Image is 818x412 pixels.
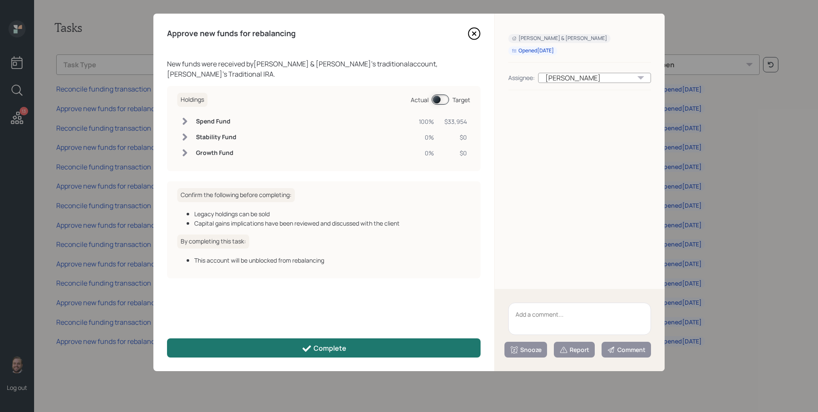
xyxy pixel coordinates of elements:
button: Complete [167,338,481,358]
div: Snooze [510,346,541,354]
div: Comment [607,346,645,354]
div: Assignee: [508,73,535,82]
div: Opened [DATE] [512,47,554,54]
h6: Stability Fund [196,134,236,141]
div: [PERSON_NAME] [538,73,651,83]
div: Target [452,95,470,104]
div: New funds were received by [PERSON_NAME] & [PERSON_NAME] 's traditional account, [PERSON_NAME]'s ... [167,59,481,79]
div: Legacy holdings can be sold [194,209,470,218]
h6: Holdings [177,93,207,107]
div: $0 [444,133,467,142]
div: This account will be unblocked from rebalancing [194,256,470,265]
h6: Growth Fund [196,149,236,157]
div: 0% [419,133,434,142]
div: 100% [419,117,434,126]
button: Snooze [504,342,547,358]
div: Complete [302,343,346,354]
button: Comment [602,342,651,358]
h6: Spend Fund [196,118,236,125]
div: Report [559,346,589,354]
button: Report [554,342,595,358]
div: $0 [444,149,467,157]
h4: Approve new funds for rebalancing [167,29,296,38]
div: Actual [411,95,429,104]
div: Capital gains implications have been reviewed and discussed with the client [194,219,470,228]
h6: By completing this task: [177,235,249,249]
h6: Confirm the following before completing: [177,188,295,202]
div: 0% [419,149,434,157]
div: $33,954 [444,117,467,126]
div: [PERSON_NAME] & [PERSON_NAME] [512,35,607,42]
